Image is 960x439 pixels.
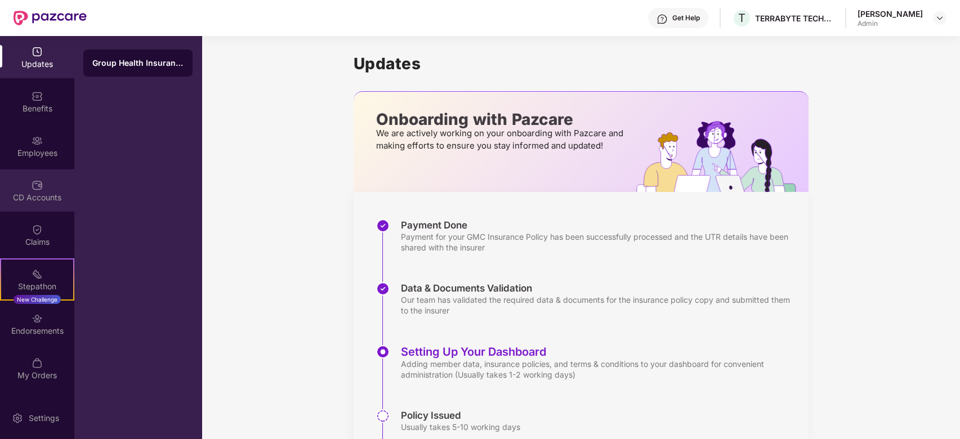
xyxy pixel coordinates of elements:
div: Settings [25,413,62,424]
div: Payment Done [401,219,797,231]
div: Policy Issued [401,409,520,422]
div: Admin [858,19,923,28]
img: svg+xml;base64,PHN2ZyBpZD0iVXBkYXRlZCIgeG1sbnM9Imh0dHA6Ly93d3cudzMub3JnLzIwMDAvc3ZnIiB3aWR0aD0iMj... [32,46,43,57]
img: svg+xml;base64,PHN2ZyBpZD0iU3RlcC1QZW5kaW5nLTMyeDMyIiB4bWxucz0iaHR0cDovL3d3dy53My5vcmcvMjAwMC9zdm... [376,409,390,423]
img: svg+xml;base64,PHN2ZyBpZD0iRW5kb3JzZW1lbnRzIiB4bWxucz0iaHR0cDovL3d3dy53My5vcmcvMjAwMC9zdmciIHdpZH... [32,313,43,324]
span: T [738,11,745,25]
img: hrOnboarding [636,121,808,192]
div: Data & Documents Validation [401,282,797,294]
img: svg+xml;base64,PHN2ZyBpZD0iU3RlcC1Eb25lLTMyeDMyIiB4bWxucz0iaHR0cDovL3d3dy53My5vcmcvMjAwMC9zdmciIH... [376,282,390,295]
div: Group Health Insurance [92,57,184,69]
div: Payment for your GMC Insurance Policy has been successfully processed and the UTR details have be... [401,231,797,253]
img: svg+xml;base64,PHN2ZyBpZD0iQmVuZWZpdHMiIHhtbG5zPSJodHRwOi8vd3d3LnczLm9yZy8yMDAwL3N2ZyIgd2lkdGg9Ij... [32,91,43,102]
p: Onboarding with Pazcare [376,114,627,124]
div: Get Help [672,14,700,23]
img: svg+xml;base64,PHN2ZyBpZD0iSGVscC0zMngzMiIgeG1sbnM9Imh0dHA6Ly93d3cudzMub3JnLzIwMDAvc3ZnIiB3aWR0aD... [657,14,668,25]
img: svg+xml;base64,PHN2ZyBpZD0iTXlfT3JkZXJzIiBkYXRhLW5hbWU9Ik15IE9yZGVycyIgeG1sbnM9Imh0dHA6Ly93d3cudz... [32,357,43,369]
img: svg+xml;base64,PHN2ZyBpZD0iU2V0dGluZy0yMHgyMCIgeG1sbnM9Imh0dHA6Ly93d3cudzMub3JnLzIwMDAvc3ZnIiB3aW... [12,413,23,424]
div: Setting Up Your Dashboard [401,345,797,359]
div: Our team has validated the required data & documents for the insurance policy copy and submitted ... [401,294,797,316]
img: svg+xml;base64,PHN2ZyBpZD0iRW1wbG95ZWVzIiB4bWxucz0iaHR0cDovL3d3dy53My5vcmcvMjAwMC9zdmciIHdpZHRoPS... [32,135,43,146]
img: svg+xml;base64,PHN2ZyBpZD0iQ0RfQWNjb3VudHMiIGRhdGEtbmFtZT0iQ0QgQWNjb3VudHMiIHhtbG5zPSJodHRwOi8vd3... [32,180,43,191]
div: Usually takes 5-10 working days [401,422,520,432]
p: We are actively working on your onboarding with Pazcare and making efforts to ensure you stay inf... [376,127,627,152]
img: svg+xml;base64,PHN2ZyBpZD0iU3RlcC1Eb25lLTMyeDMyIiB4bWxucz0iaHR0cDovL3d3dy53My5vcmcvMjAwMC9zdmciIH... [376,219,390,232]
img: svg+xml;base64,PHN2ZyB4bWxucz0iaHR0cDovL3d3dy53My5vcmcvMjAwMC9zdmciIHdpZHRoPSIyMSIgaGVpZ2h0PSIyMC... [32,268,43,280]
div: Stepathon [1,281,73,292]
div: [PERSON_NAME] [858,8,923,19]
div: TERRABYTE TECHNOLOGIES PRIVATE LIMITED [755,13,834,24]
div: Adding member data, insurance policies, and terms & conditions to your dashboard for convenient a... [401,359,797,380]
img: New Pazcare Logo [14,11,87,25]
img: svg+xml;base64,PHN2ZyBpZD0iQ2xhaW0iIHhtbG5zPSJodHRwOi8vd3d3LnczLm9yZy8yMDAwL3N2ZyIgd2lkdGg9IjIwIi... [32,224,43,235]
h1: Updates [354,54,809,73]
img: svg+xml;base64,PHN2ZyBpZD0iU3RlcC1BY3RpdmUtMzJ4MzIiIHhtbG5zPSJodHRwOi8vd3d3LnczLm9yZy8yMDAwL3N2Zy... [376,345,390,359]
div: New Challenge [14,295,61,304]
img: svg+xml;base64,PHN2ZyBpZD0iRHJvcGRvd24tMzJ4MzIiIHhtbG5zPSJodHRwOi8vd3d3LnczLm9yZy8yMDAwL3N2ZyIgd2... [935,14,944,23]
